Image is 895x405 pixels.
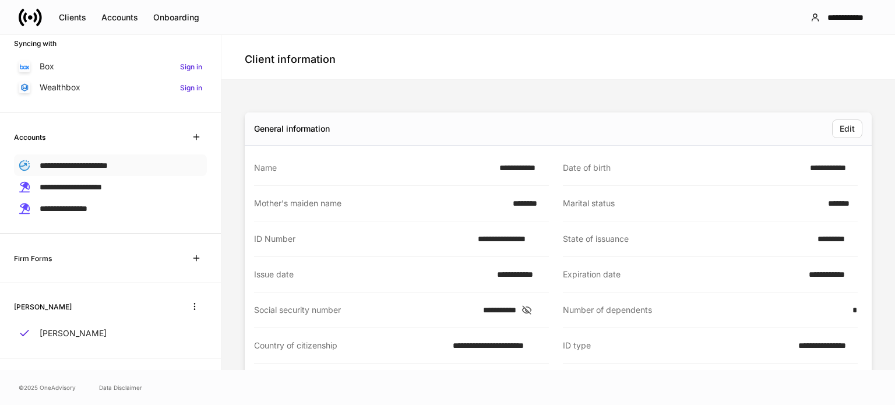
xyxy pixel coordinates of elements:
a: WealthboxSign in [14,77,207,98]
div: Marital status [563,198,821,209]
h6: Sign in [180,82,202,93]
h6: Syncing with [14,38,57,49]
a: [PERSON_NAME] [14,323,207,344]
button: Accounts [94,8,146,27]
div: Mother's maiden name [254,198,506,209]
img: oYqM9ojoZLfzCHUefNbBcWHcyDPbQKagtYciMC8pFl3iZXy3dU33Uwy+706y+0q2uJ1ghNQf2OIHrSh50tUd9HaB5oMc62p0G... [20,64,29,69]
p: [PERSON_NAME] [40,327,107,339]
div: General information [254,123,330,135]
div: ID Number [254,233,471,245]
div: Accounts [101,13,138,22]
div: Clients [59,13,86,22]
div: Edit [840,125,855,133]
span: © 2025 OneAdvisory [19,383,76,392]
div: Social security number [254,304,476,316]
a: Data Disclaimer [99,383,142,392]
p: Wealthbox [40,82,80,93]
button: Clients [51,8,94,27]
div: Issue date [254,269,490,280]
p: Box [40,61,54,72]
h4: Client information [245,52,336,66]
div: Number of dependents [563,304,845,316]
div: Expiration date [563,269,802,280]
h6: [PERSON_NAME] [14,301,72,312]
h6: Sign in [180,61,202,72]
button: Onboarding [146,8,207,27]
div: Country of citizenship [254,340,446,351]
h6: Accounts [14,132,45,143]
div: ID type [563,340,791,351]
div: Date of birth [563,162,803,174]
div: State of issuance [563,233,811,245]
div: Onboarding [153,13,199,22]
h6: Firm Forms [14,253,52,264]
div: Name [254,162,492,174]
a: BoxSign in [14,56,207,77]
button: Edit [832,119,862,138]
